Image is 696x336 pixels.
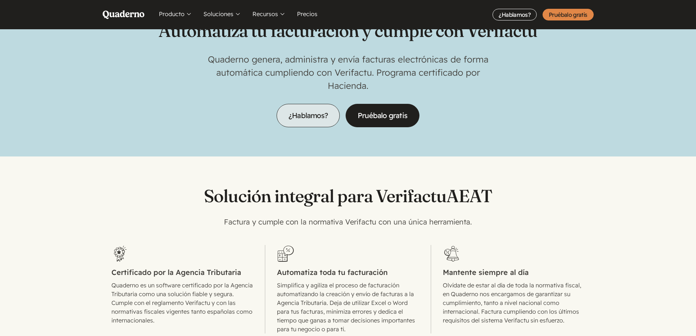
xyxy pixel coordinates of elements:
abbr: Agencia Estatal de Administración Tributaria [446,185,492,207]
a: ¿Hablamos? [277,104,340,127]
p: Quaderno es un software certificado por la Agencia Tributaria como una solución fiable y segura. ... [111,281,254,325]
p: Simplifica y agiliza el proceso de facturación automatizando la creación y envío de facturas a la... [277,281,419,333]
h3: Mantente siempre al día [443,267,585,278]
p: Olvídate de estar al día de toda la normativa fiscal, en Quaderno nos encargamos de garantizar su... [443,281,585,325]
h1: Automatiza tu facturación y cumple con Verifactu [159,20,537,41]
a: Pruébalo gratis [346,104,419,127]
h3: Certificado por la Agencia Tributaria [111,267,254,278]
p: Factura y cumple con la normativa Verifactu con una única herramienta. [202,216,494,227]
h2: Solución integral para Verifactu [111,186,585,206]
h3: Automatiza toda tu facturación [277,267,419,278]
p: Quaderno genera, administra y envía facturas electrónicas de forma automática cumpliendo con Veri... [202,53,494,92]
a: ¿Hablamos? [492,9,537,20]
a: Pruébalo gratis [543,9,593,20]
